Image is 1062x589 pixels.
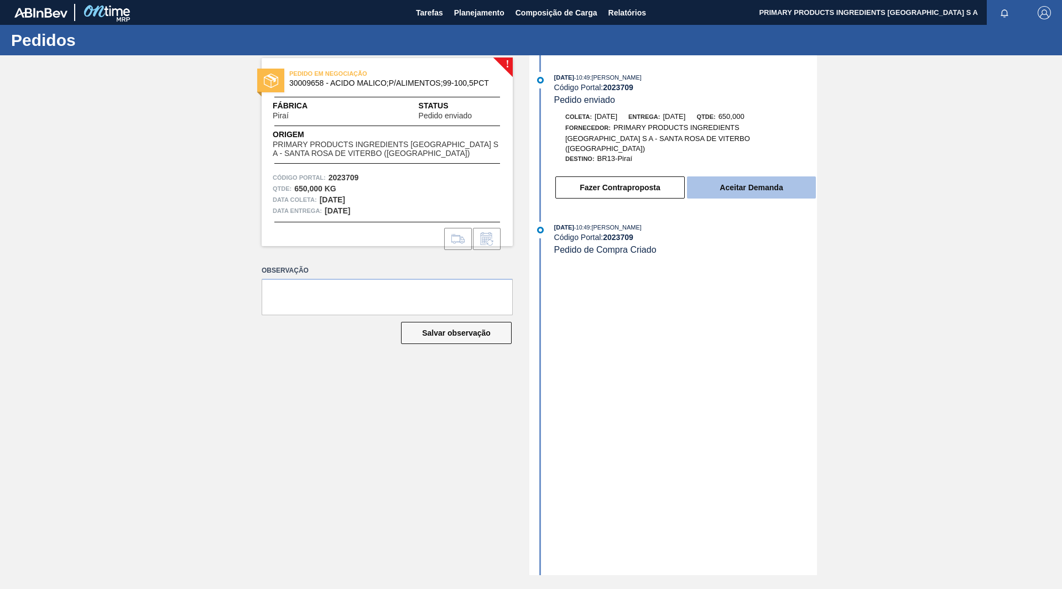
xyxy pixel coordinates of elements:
[554,95,615,105] span: Pedido enviado
[603,83,633,92] strong: 2023709
[273,205,322,216] span: Data entrega:
[537,227,544,233] img: atual
[273,100,324,112] span: Fábrica
[663,112,685,121] span: [DATE]
[273,194,317,205] span: Data coleta:
[565,155,595,162] span: Destino:
[273,129,502,140] span: Origem
[273,172,326,183] span: Código Portal:
[590,74,642,81] span: : [PERSON_NAME]
[11,34,207,46] h1: Pedidos
[289,79,490,87] span: 30009658 - ACIDO MALICO;P/ALIMENTOS;99-100,5PCT
[574,75,590,81] span: - 10:49
[294,184,336,193] strong: 650,000 KG
[554,224,574,231] span: [DATE]
[555,176,685,199] button: Fazer Contraproposta
[554,83,817,92] div: Código Portal:
[273,183,291,194] span: Qtde :
[565,124,611,131] span: Fornecedor:
[273,140,502,158] span: PRIMARY PRODUCTS INGREDIENTS [GEOGRAPHIC_DATA] S A - SANTA ROSA DE VITERBO ([GEOGRAPHIC_DATA])
[264,74,278,88] img: status
[554,245,657,254] span: Pedido de Compra Criado
[1038,6,1051,19] img: Logout
[987,5,1022,20] button: Notificações
[444,228,472,250] div: Ir para Composição de Carga
[603,233,633,242] strong: 2023709
[401,322,512,344] button: Salvar observação
[608,6,646,19] span: Relatórios
[719,112,745,121] span: 650,000
[419,100,502,112] span: Status
[687,176,816,199] button: Aceitar Demanda
[554,74,574,81] span: [DATE]
[537,77,544,84] img: atual
[565,113,592,120] span: Coleta:
[574,225,590,231] span: - 10:49
[590,224,642,231] span: : [PERSON_NAME]
[595,112,617,121] span: [DATE]
[289,68,444,79] span: PEDIDO EM NEGOCIAÇÃO
[419,112,472,120] span: Pedido enviado
[273,112,289,120] span: Piraí
[454,6,504,19] span: Planejamento
[262,263,513,279] label: Observação
[554,233,817,242] div: Código Portal:
[325,206,350,215] strong: [DATE]
[696,113,715,120] span: Qtde:
[565,123,750,153] span: PRIMARY PRODUCTS INGREDIENTS [GEOGRAPHIC_DATA] S A - SANTA ROSA DE VITERBO ([GEOGRAPHIC_DATA])
[516,6,597,19] span: Composição de Carga
[329,173,359,182] strong: 2023709
[628,113,660,120] span: Entrega:
[416,6,443,19] span: Tarefas
[597,154,633,163] span: BR13-Piraí
[14,8,67,18] img: TNhmsLtSVTkK8tSr43FrP2fwEKptu5GPRR3wAAAABJRU5ErkJggg==
[473,228,501,250] div: Informar alteração no pedido
[320,195,345,204] strong: [DATE]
